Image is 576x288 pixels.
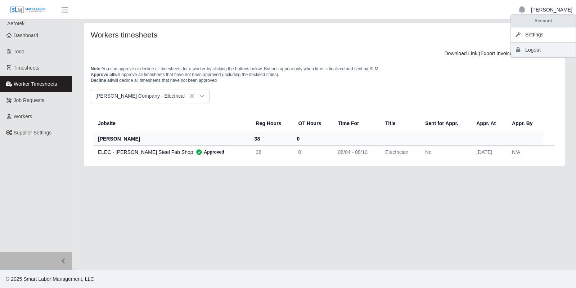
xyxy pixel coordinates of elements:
td: 38 [250,145,293,159]
td: Electrician [379,145,419,159]
span: Dashboard [14,32,39,38]
th: Time For [332,115,379,132]
td: 0 [293,145,332,159]
th: Appr. By [506,115,543,132]
span: Timesheets [14,65,40,71]
strong: Account [535,18,552,23]
span: © 2025 Smart Labor Management, LLC [6,276,94,282]
th: OT Hours [293,115,332,132]
div: ELEC - [PERSON_NAME] Steel Fab Shop [98,149,244,156]
td: N/A [506,145,543,159]
a: [PERSON_NAME] [531,6,572,14]
span: Worker Timesheets [14,81,57,87]
a: Logout [511,43,576,58]
th: Reg Hours [250,115,293,132]
span: Supplier Settings [14,130,52,136]
span: (Export Invoice above to get link) [479,50,552,56]
th: Sent for Appr. [419,115,471,132]
img: SLM Logo [10,6,46,14]
td: 08/04 - 08/10 [332,145,379,159]
span: Approve all [91,72,114,77]
th: Jobsite [94,115,250,132]
span: Todo [14,49,24,54]
th: Title [379,115,419,132]
a: Settings [511,27,576,43]
h4: Workers timesheets [91,30,279,39]
span: Job Requests [14,97,45,103]
th: 0 [293,132,332,145]
th: [PERSON_NAME] [94,132,250,145]
td: [DATE] [471,145,506,159]
span: Decline all [91,78,112,83]
span: Aerotek [7,21,24,26]
th: 38 [250,132,293,145]
span: Note: [91,66,102,71]
p: You can approve or decline all timesheets for a worker by clicking the buttons below. Buttons app... [91,66,558,83]
div: Download Link: [96,50,552,57]
span: Workers [14,114,32,119]
th: Appr. At [471,115,506,132]
span: Approved [193,149,224,156]
span: Lee Company - Electrical [91,89,195,103]
td: No [419,145,471,159]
